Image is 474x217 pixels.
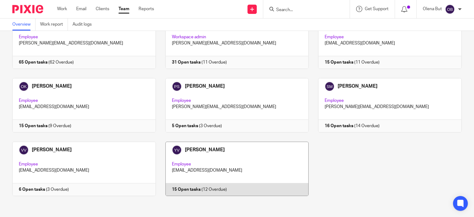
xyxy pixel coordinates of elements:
[445,4,455,14] img: svg%3E
[96,6,109,12] a: Clients
[57,6,67,12] a: Work
[73,19,96,31] a: Audit logs
[12,19,35,31] a: Overview
[40,19,68,31] a: Work report
[118,6,129,12] a: Team
[423,6,442,12] p: Olena But
[12,5,43,13] img: Pixie
[365,7,389,11] span: Get Support
[76,6,86,12] a: Email
[139,6,154,12] a: Reports
[276,7,331,13] input: Search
